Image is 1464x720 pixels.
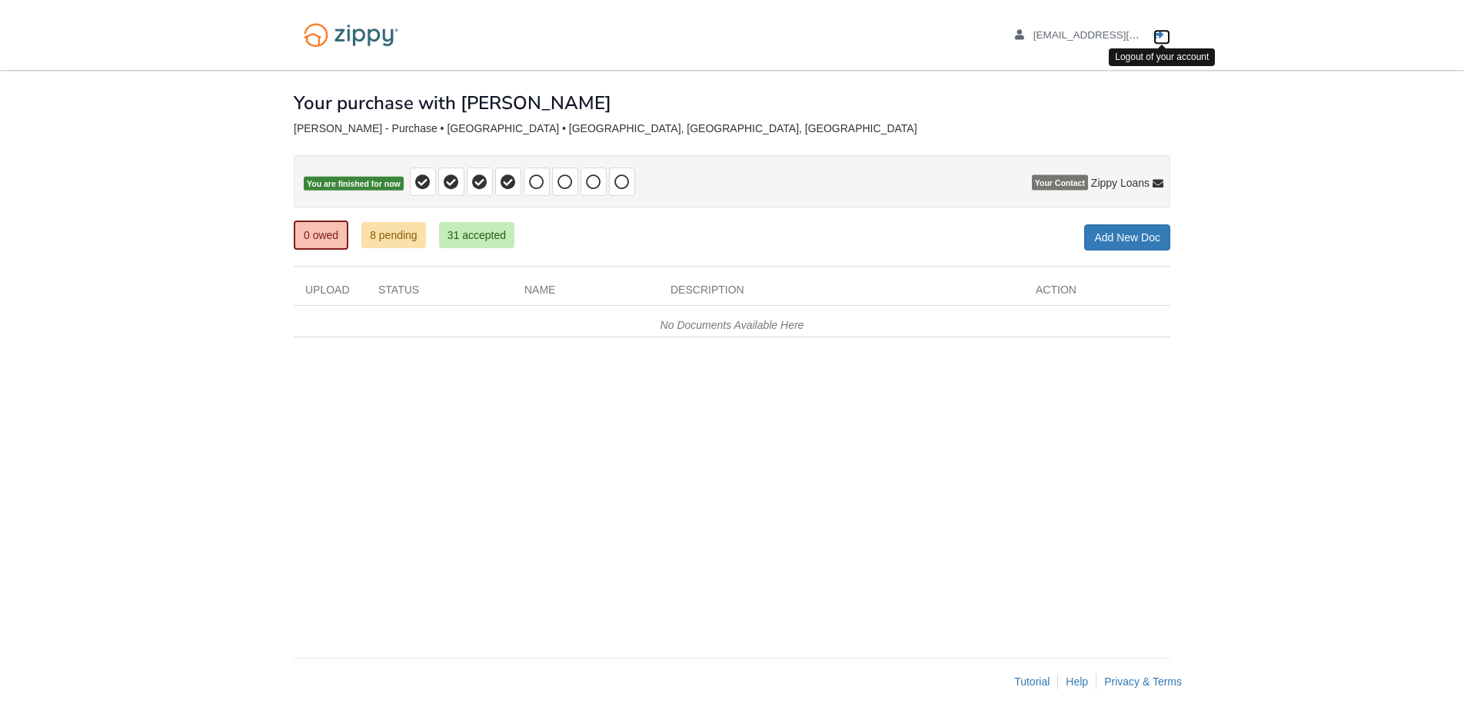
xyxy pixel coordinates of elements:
[439,222,514,248] a: 31 accepted
[1104,675,1182,688] a: Privacy & Terms
[361,222,426,248] a: 8 pending
[660,319,804,331] em: No Documents Available Here
[294,122,1170,135] div: [PERSON_NAME] - Purchase • [GEOGRAPHIC_DATA] • [GEOGRAPHIC_DATA], [GEOGRAPHIC_DATA], [GEOGRAPHIC_...
[513,282,659,305] div: Name
[294,15,408,55] img: Logo
[294,282,367,305] div: Upload
[1015,29,1209,45] a: edit profile
[1014,675,1050,688] a: Tutorial
[1032,175,1088,191] span: Your Contact
[294,93,611,113] h1: Your purchase with [PERSON_NAME]
[294,221,348,250] a: 0 owed
[1109,48,1215,66] div: Logout of your account
[1024,282,1170,305] div: Action
[304,177,404,191] span: You are finished for now
[1066,675,1088,688] a: Help
[659,282,1024,305] div: Description
[1033,29,1209,41] span: jimenezfamily2813@gmail.com
[367,282,513,305] div: Status
[1153,29,1170,45] a: Log out
[1091,175,1150,191] span: Zippy Loans
[1084,224,1170,251] a: Add New Doc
